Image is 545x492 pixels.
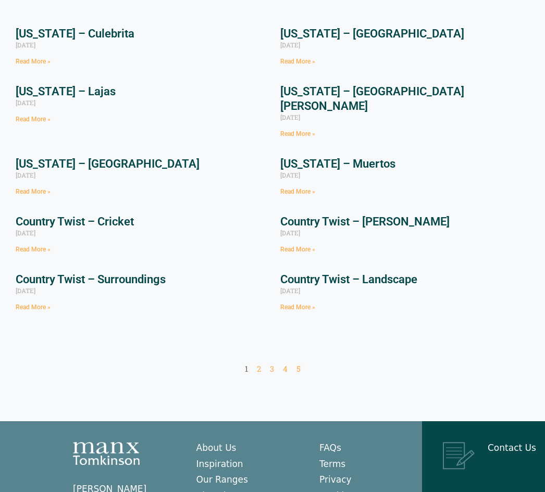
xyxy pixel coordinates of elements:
[280,85,464,112] a: [US_STATE] – [GEOGRAPHIC_DATA][PERSON_NAME]
[280,304,315,311] a: Read more about Country Twist – Landscape
[280,246,315,253] a: Read more about Country Twist – Bracken
[16,229,35,237] span: [DATE]
[280,286,300,295] span: [DATE]
[196,474,248,485] a: Our Ranges
[196,459,243,469] a: Inspiration
[16,157,200,170] a: [US_STATE] – [GEOGRAPHIC_DATA]
[283,363,288,374] a: 4
[296,363,301,374] a: 5
[280,215,450,228] a: Country Twist – [PERSON_NAME]
[16,171,35,179] span: [DATE]
[16,85,116,98] a: [US_STATE] – Lajas
[257,363,261,374] a: 2
[16,98,35,107] span: [DATE]
[280,27,464,40] a: [US_STATE] – [GEOGRAPHIC_DATA]
[16,273,166,286] a: Country Twist – Surroundings
[280,58,315,65] a: Read more about Puerto Rico – Playa Negra
[280,273,417,286] a: Country Twist – Landscape
[16,58,51,65] a: Read more about Puerto Rico – Culebrita
[280,41,300,49] span: [DATE]
[16,215,134,228] a: Country Twist – Cricket
[280,171,300,179] span: [DATE]
[280,188,315,195] a: Read more about Puerto Rico – Muertos
[245,363,248,374] span: 1
[16,188,51,195] a: Read more about Puerto Rico – Cardona
[319,474,352,485] a: Privacy
[16,246,51,253] a: Read more about Country Twist – Cricket
[319,443,341,453] a: FAQs
[319,459,345,469] a: Terms
[280,130,315,137] a: Read more about Puerto Rico – Isla De Mona
[16,27,134,40] a: [US_STATE] – Culebrita
[16,364,529,374] nav: Pagination
[280,157,395,170] a: [US_STATE] – Muertos
[16,116,51,123] a: Read more about Puerto Rico – Lajas
[16,304,51,311] a: Read more about Country Twist – Surroundings
[270,363,274,374] a: 3
[488,443,536,453] a: Contact Us
[16,286,35,295] span: [DATE]
[73,442,140,465] img: Manx Tomkinson Logo
[16,41,35,49] span: [DATE]
[196,443,237,453] a: About Us
[280,113,300,121] span: [DATE]
[280,229,300,237] span: [DATE]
